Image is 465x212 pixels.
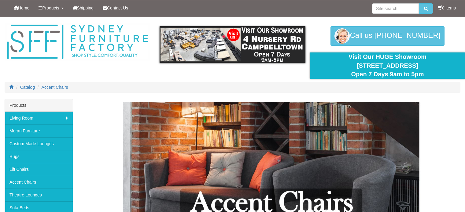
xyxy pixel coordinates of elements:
input: Site search [372,3,419,14]
div: Products [5,99,73,112]
a: Catalog [20,85,35,90]
a: Living Room [5,112,73,124]
span: Products [42,5,59,10]
a: Accent Chairs [5,176,73,189]
a: Custom Made Lounges [5,137,73,150]
span: Home [18,5,29,10]
div: Visit Our HUGE Showroom [STREET_ADDRESS] Open 7 Days 9am to 5pm [315,52,460,79]
a: Accent Chairs [42,85,68,90]
a: Products [34,0,68,16]
a: Contact Us [98,0,133,16]
a: Moran Furniture [5,124,73,137]
span: Shipping [77,5,94,10]
a: Theatre Lounges [5,189,73,201]
a: Lift Chairs [5,163,73,176]
a: Home [9,0,34,16]
img: showroom.gif [160,26,305,63]
a: Rugs [5,150,73,163]
li: 0 items [438,5,456,11]
span: Contact Us [107,5,128,10]
img: Sydney Furniture Factory [5,23,150,61]
a: Shipping [68,0,98,16]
